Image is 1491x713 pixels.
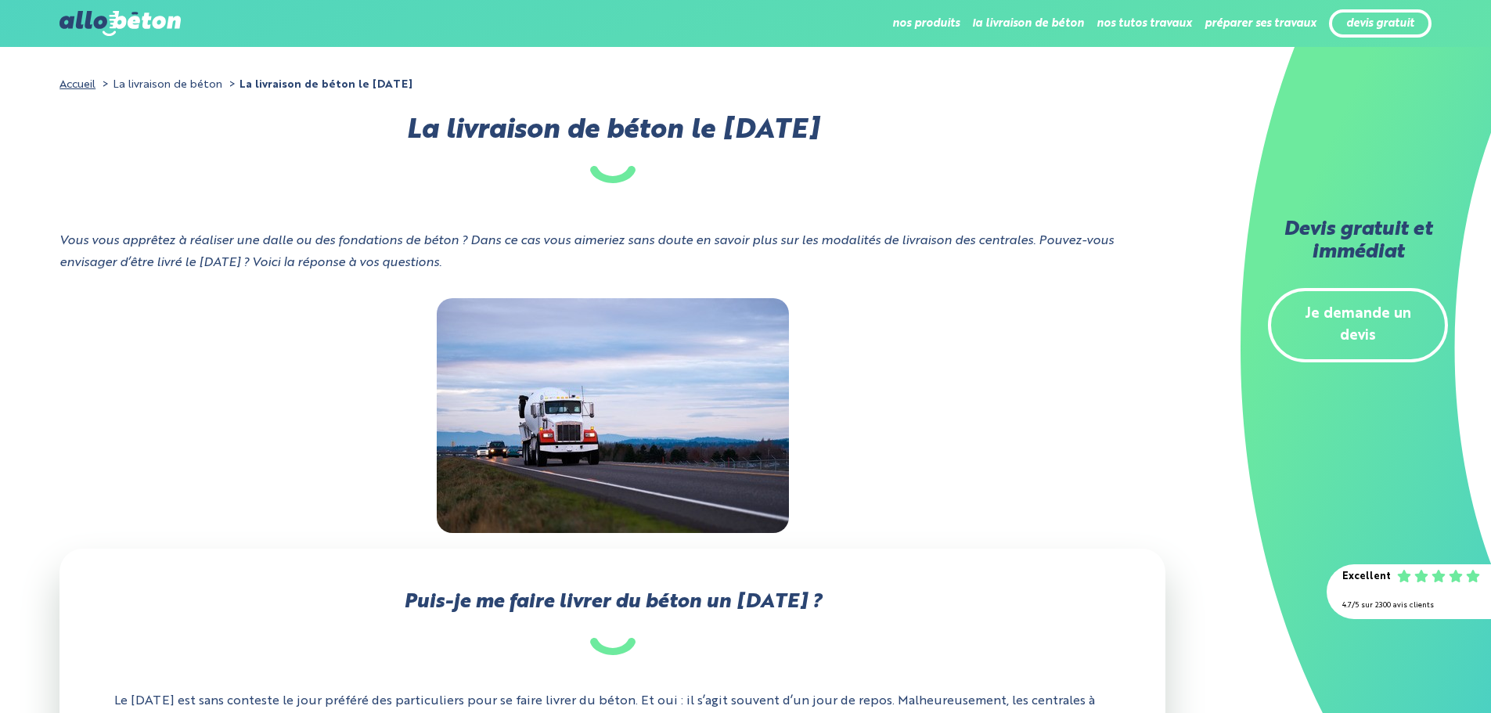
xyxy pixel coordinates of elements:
img: allobéton [59,11,180,36]
li: nos produits [892,5,960,42]
img: Livraison béton samedi [437,298,789,533]
a: devis gratuit [1346,17,1414,31]
div: 4.7/5 sur 2300 avis clients [1342,595,1475,618]
a: Je demande un devis [1268,288,1448,363]
a: Accueil [59,79,95,90]
li: La livraison de béton le [DATE] [225,74,412,96]
li: nos tutos travaux [1097,5,1192,42]
li: La livraison de béton [99,74,222,96]
li: préparer ses travaux [1205,5,1316,42]
li: la livraison de béton [972,5,1084,42]
div: Excellent [1342,566,1391,589]
i: Vous vous apprêtez à réaliser une dalle ou des fondations de béton ? Dans ce cas vous aimeriez sa... [59,235,1114,270]
h1: La livraison de béton le [DATE] [59,120,1165,183]
h2: Devis gratuit et immédiat [1268,219,1448,265]
h2: Puis-je me faire livrer du béton un [DATE] ? [114,592,1111,655]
